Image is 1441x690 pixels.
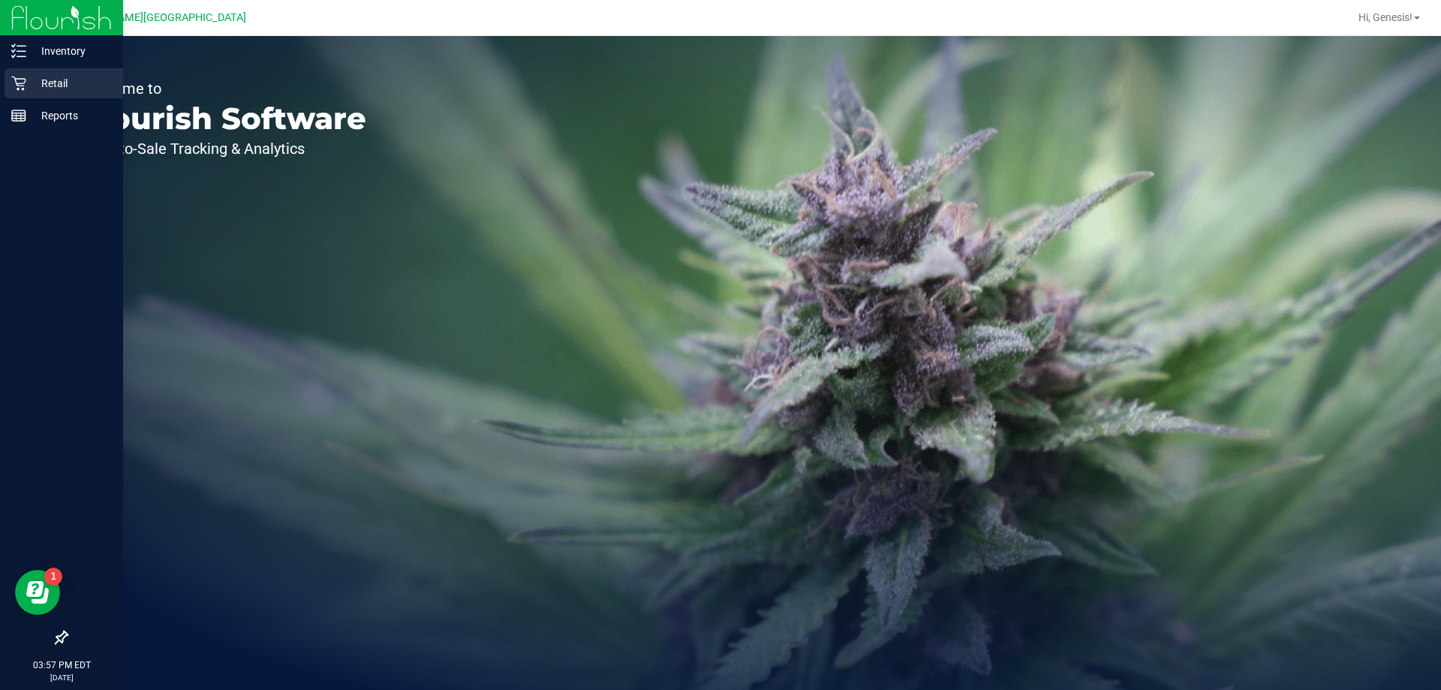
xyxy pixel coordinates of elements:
[81,104,366,134] p: Flourish Software
[26,42,116,60] p: Inventory
[44,568,62,586] iframe: Resource center unread badge
[7,672,116,683] p: [DATE]
[15,570,60,615] iframe: Resource center
[11,44,26,59] inline-svg: Inventory
[7,658,116,672] p: 03:57 PM EDT
[81,81,366,96] p: Welcome to
[11,108,26,123] inline-svg: Reports
[11,76,26,91] inline-svg: Retail
[81,141,366,156] p: Seed-to-Sale Tracking & Analytics
[26,107,116,125] p: Reports
[61,11,246,24] span: [PERSON_NAME][GEOGRAPHIC_DATA]
[1358,11,1412,23] span: Hi, Genesis!
[26,74,116,92] p: Retail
